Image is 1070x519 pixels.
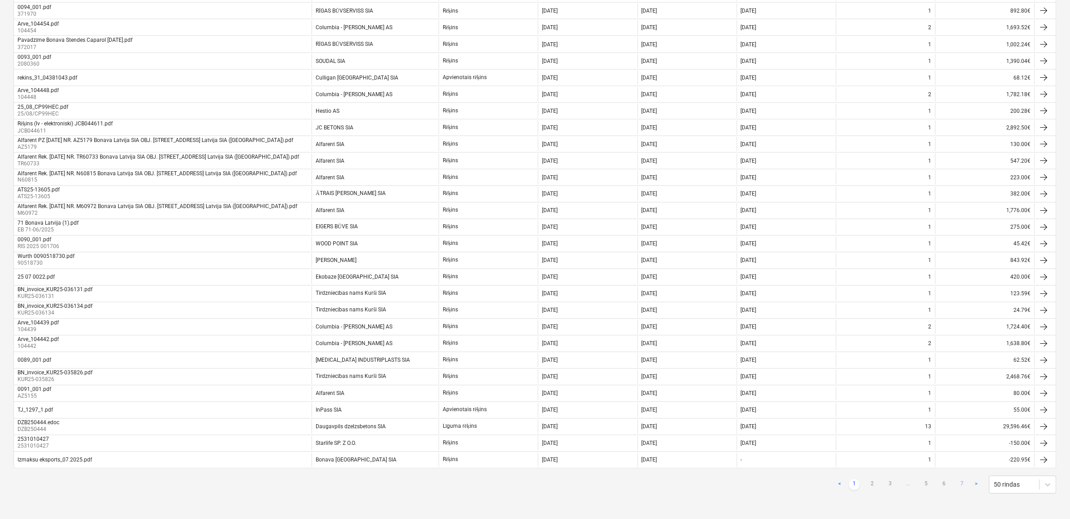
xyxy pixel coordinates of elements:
[443,91,458,98] div: Rēķins
[935,137,1035,151] div: 130.00€
[642,174,657,181] div: [DATE]
[18,436,49,443] div: 2531010427
[542,457,558,463] div: [DATE]
[316,357,410,364] div: [MEDICAL_DATA] INDUSTRIPLASTS SIA
[316,158,344,164] div: Alfarent SIA
[935,453,1035,467] div: -220.95€
[18,457,92,463] div: Izmaksu eksports_07.2025.pdf
[929,307,932,314] div: 1
[935,270,1035,284] div: 420.00€
[316,424,386,430] div: Daugavpils dzelzsbetons SIA
[18,210,299,217] p: M60972
[741,91,757,98] div: [DATE]
[542,224,558,231] div: [DATE]
[443,324,458,330] div: Rēķins
[316,8,373,14] div: RĪGAS BŪVSERVISS SIA
[18,143,295,151] p: AZ5179
[741,58,757,64] div: [DATE]
[542,291,558,297] div: [DATE]
[316,324,392,330] div: Columbia - [PERSON_NAME] AS
[903,479,914,490] a: ...
[642,291,657,297] div: [DATE]
[741,341,757,347] div: [DATE]
[18,21,59,27] div: Arve_104454.pdf
[18,37,132,44] div: Pavadzīme Bonava Stendes Caparol [DATE].pdf
[443,357,458,364] div: Rēķins
[642,374,657,380] div: [DATE]
[316,341,392,347] div: Columbia - [PERSON_NAME] AS
[18,44,134,51] p: 372017
[18,127,114,135] p: JCB044611
[741,357,757,364] div: [DATE]
[929,24,932,31] div: 2
[642,457,657,463] div: [DATE]
[929,75,932,81] div: 1
[642,124,657,131] div: [DATE]
[18,253,75,260] div: Wurth 0090518730.pdf
[316,75,398,81] div: Culligan [GEOGRAPHIC_DATA] SIA
[642,424,657,430] div: [DATE]
[642,8,657,14] div: [DATE]
[316,241,358,247] div: WOOD POINT SIA
[316,108,339,114] div: Hestio AS
[316,58,345,64] div: SOUDAL SIA
[18,326,61,334] p: 104439
[935,71,1035,85] div: 68.12€
[929,324,932,330] div: 2
[921,479,932,490] a: Page 5
[935,54,1035,68] div: 1,390.04€
[443,340,458,347] div: Rēķins
[642,357,657,364] div: [DATE]
[443,191,458,197] div: Rēķins
[642,341,657,347] div: [DATE]
[741,108,757,114] div: [DATE]
[316,307,386,314] div: Tirdzniecības nams Kurši SIA
[542,8,558,14] div: [DATE]
[316,407,342,413] div: InPass SIA
[443,423,477,430] div: Līguma rēķins
[741,224,757,231] div: [DATE]
[642,58,657,64] div: [DATE]
[542,407,558,413] div: [DATE]
[443,124,458,131] div: Rēķins
[929,374,932,380] div: 1
[18,393,53,400] p: AZ5155
[929,341,932,347] div: 2
[935,237,1035,251] div: 45.42€
[443,141,458,147] div: Rēķins
[642,407,657,413] div: [DATE]
[443,440,458,447] div: Rēķins
[741,241,757,247] div: [DATE]
[542,58,558,64] div: [DATE]
[316,457,396,463] div: Bonava [GEOGRAPHIC_DATA] SIA
[18,443,51,450] p: 2531010427
[542,124,558,131] div: [DATE]
[741,407,757,413] div: [DATE]
[642,307,657,314] div: [DATE]
[935,353,1035,368] div: 62.52€
[642,24,657,31] div: [DATE]
[542,41,558,48] div: [DATE]
[542,257,558,264] div: [DATE]
[18,54,51,60] div: 0093_001.pdf
[929,440,932,447] div: 1
[741,424,757,430] div: [DATE]
[443,107,458,114] div: Rēķins
[18,386,51,393] div: 0091_001.pdf
[642,75,657,81] div: [DATE]
[642,208,657,214] div: [DATE]
[642,390,657,397] div: [DATE]
[849,479,860,490] a: Page 1 is your current page
[443,257,458,264] div: Rēķins
[18,357,51,364] div: 0089_001.pdf
[18,120,113,127] div: Rēķins (lv - elektroniski) JCB044611.pdf
[18,110,70,118] p: 25/08/CP99HEC
[18,87,59,93] div: Arve_104448.pdf
[18,293,94,301] p: KUR25-036131
[935,120,1035,135] div: 2,892.50€
[642,108,657,114] div: [DATE]
[542,374,558,380] div: [DATE]
[935,287,1035,301] div: 123.59€
[642,158,657,164] div: [DATE]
